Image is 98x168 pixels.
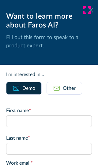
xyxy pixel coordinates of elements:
label: First name [6,107,92,114]
label: Last name [6,134,92,142]
div: Want to learn more about Faros AI? [6,12,92,30]
p: Fill out this form to speak to a product expert. [6,34,92,50]
label: Work email [6,159,92,167]
div: I'm interested in... [6,71,92,78]
div: Demo [22,85,35,92]
div: Other [63,85,76,92]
